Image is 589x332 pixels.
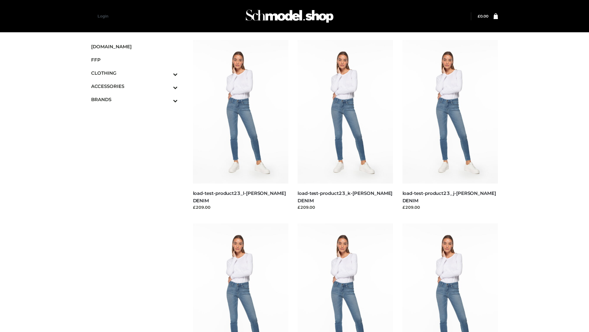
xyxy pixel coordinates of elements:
a: load-test-product23_j-[PERSON_NAME] DENIM [402,190,496,203]
a: load-test-product23_k-[PERSON_NAME] DENIM [298,190,392,203]
bdi: 0.00 [478,14,488,18]
span: [DOMAIN_NAME] [91,43,178,50]
a: CLOTHINGToggle Submenu [91,66,178,80]
button: Toggle Submenu [156,80,178,93]
button: Toggle Submenu [156,66,178,80]
span: BRANDS [91,96,178,103]
a: ACCESSORIESToggle Submenu [91,80,178,93]
a: BRANDSToggle Submenu [91,93,178,106]
a: load-test-product23_l-[PERSON_NAME] DENIM [193,190,286,203]
a: £0.00 [478,14,488,18]
span: CLOTHING [91,69,178,77]
span: ACCESSORIES [91,83,178,90]
a: FFP [91,53,178,66]
img: Schmodel Admin 964 [244,4,336,28]
button: Toggle Submenu [156,93,178,106]
div: £209.00 [298,204,393,210]
a: [DOMAIN_NAME] [91,40,178,53]
div: £209.00 [193,204,289,210]
div: £209.00 [402,204,498,210]
span: £ [478,14,480,18]
a: Login [98,14,108,18]
span: FFP [91,56,178,63]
